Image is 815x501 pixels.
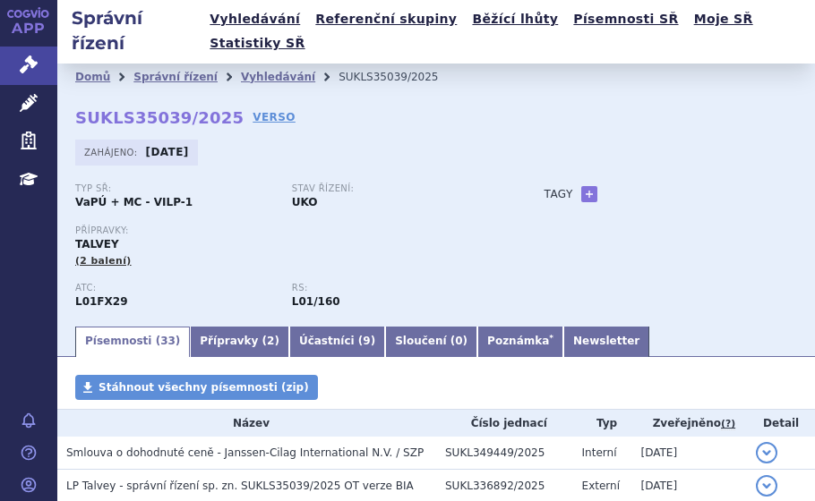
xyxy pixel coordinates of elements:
span: 33 [160,335,176,347]
strong: SUKLS35039/2025 [75,108,244,127]
button: detail [756,442,777,463]
h2: Správní řízení [57,5,204,55]
span: (2 balení) [75,255,132,267]
strong: UKO [292,196,318,208]
a: Stáhnout všechny písemnosti (zip) [75,375,318,400]
span: Interní [582,446,617,459]
span: Externí [582,480,620,492]
th: Typ [573,410,632,437]
th: Zveřejněno [632,410,748,437]
a: Domů [75,71,110,83]
a: VERSO [253,108,296,126]
a: Sloučení (0) [385,327,477,357]
p: Typ SŘ: [75,183,274,194]
h3: Tagy [545,183,573,205]
span: 2 [267,335,274,347]
a: + [581,186,597,202]
a: Newsletter [563,327,649,357]
strong: monoklonální protilátky a konjugáty protilátka – léčivo [292,295,340,308]
a: Vyhledávání [204,7,305,31]
span: LP Talvey - správní řízení sp. zn. SUKLS35039/2025 OT verze BIA [66,480,414,492]
p: Stav řízení: [292,183,491,194]
span: 0 [455,335,462,347]
strong: TALKVETAMAB [75,295,128,308]
li: SUKLS35039/2025 [339,64,461,90]
td: [DATE] [632,437,748,470]
strong: [DATE] [146,146,189,158]
a: Statistiky SŘ [204,31,310,55]
a: Přípravky (2) [190,327,289,357]
a: Účastníci (9) [289,327,385,357]
span: TALVEY [75,238,119,250]
th: Detail [747,410,815,437]
p: RS: [292,283,491,293]
p: Přípravky: [75,225,509,236]
a: Referenční skupiny [310,7,462,31]
button: detail [756,475,777,497]
a: Správní řízení [133,71,218,83]
span: Stáhnout všechny písemnosti (zip) [99,381,309,394]
abbr: (?) [721,418,735,430]
th: Číslo jednací [436,410,573,437]
a: Písemnosti (33) [75,327,190,357]
span: 9 [363,335,370,347]
th: Název [57,410,436,437]
p: ATC: [75,283,274,293]
span: Zahájeno: [84,145,141,159]
span: Smlouva o dohodnuté ceně - Janssen-Cilag International N.V. / SZP [66,446,424,459]
td: SUKL349449/2025 [436,437,573,470]
a: Moje SŘ [689,7,759,31]
a: Poznámka* [477,327,563,357]
a: Písemnosti SŘ [568,7,683,31]
a: Vyhledávání [241,71,315,83]
a: Běžící lhůty [467,7,563,31]
strong: VaPÚ + MC - VILP-1 [75,196,193,208]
